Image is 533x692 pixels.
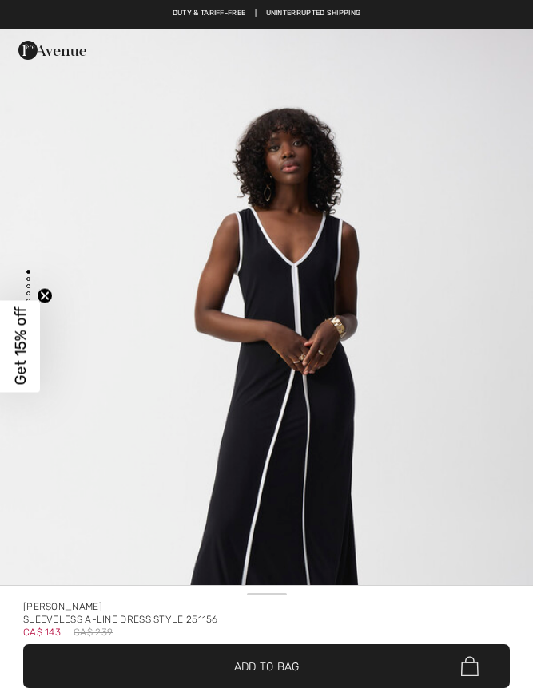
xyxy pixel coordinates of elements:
[11,307,30,386] span: Get 15% off
[23,621,61,638] span: CA$ 143
[23,644,510,688] button: Add to Bag
[23,600,510,613] div: [PERSON_NAME]
[18,34,86,66] img: 1ère Avenue
[18,43,86,57] a: 1ère Avenue
[23,613,510,626] div: Sleeveless A-line Dress Style 251156
[37,287,53,303] button: Close teaser
[74,626,113,639] span: CA$ 239
[234,658,300,674] span: Add to Bag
